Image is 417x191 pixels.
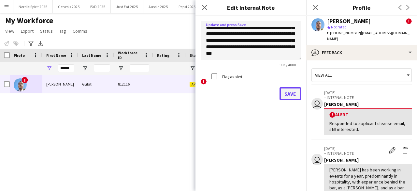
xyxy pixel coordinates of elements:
div: Gulati [78,75,114,93]
div: [PERSON_NAME] [327,18,371,24]
span: Photo [14,53,25,58]
a: Export [18,27,36,35]
span: My Workforce [5,16,53,25]
div: Responded to applicant cleanse email, still interested. [329,120,407,132]
div: [PERSON_NAME] [42,75,78,93]
p: [DATE] [324,146,386,151]
button: Open Filter Menu [46,65,52,71]
span: ! [329,112,335,118]
a: View [3,27,17,35]
div: Alert [329,112,407,118]
span: Tag [59,28,66,34]
span: Not rated [331,24,347,29]
span: Rating [157,53,169,58]
span: View [5,28,14,34]
span: 903 / 4000 [274,62,301,67]
button: Open Filter Menu [118,65,124,71]
span: View all [315,72,332,78]
span: ! [22,77,28,83]
button: Nordic Spirit 2025 [13,0,53,13]
input: Last Name Filter Input [94,64,110,72]
span: Workforce ID [118,50,141,60]
a: Comms [70,27,90,35]
span: Export [21,28,34,34]
button: Pepsi 2025 [173,0,201,13]
span: Comms [73,28,87,34]
div: Feedback [306,45,417,60]
span: Applicant [190,82,210,87]
button: BYD 2025 [85,0,111,13]
p: – INTERNAL NOTE [324,151,386,156]
span: | [EMAIL_ADDRESS][DOMAIN_NAME] [327,30,410,41]
input: Workforce ID Filter Input [130,64,149,72]
button: Save [280,87,301,100]
button: Open Filter Menu [82,65,88,71]
p: [DATE] [324,90,412,95]
span: Status [40,28,53,34]
span: ! [406,18,412,24]
h3: Edit Internal Note [195,3,306,12]
span: Last Name [82,53,101,58]
img: Maneet Gulati [14,78,27,91]
app-action-btn: Export XLSX [36,40,44,47]
span: t. [PHONE_NUMBER] [327,30,361,35]
a: Status [37,27,55,35]
span: First Name [46,53,66,58]
span: ! [201,79,207,85]
input: First Name Filter Input [58,64,74,72]
span: Status [190,53,202,58]
button: Genesis 2025 [53,0,85,13]
div: [PERSON_NAME] [324,157,412,163]
h3: Profile [306,3,417,12]
button: Aussie 2025 [143,0,173,13]
a: Tag [57,27,69,35]
button: Just Eat 2025 [111,0,143,13]
button: Open Filter Menu [190,65,195,71]
label: Flag as alert [221,74,242,79]
app-action-btn: Advanced filters [27,40,35,47]
div: [PERSON_NAME] [324,101,412,107]
div: 812116 [114,75,153,93]
p: – INTERNAL NOTE [324,95,412,100]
